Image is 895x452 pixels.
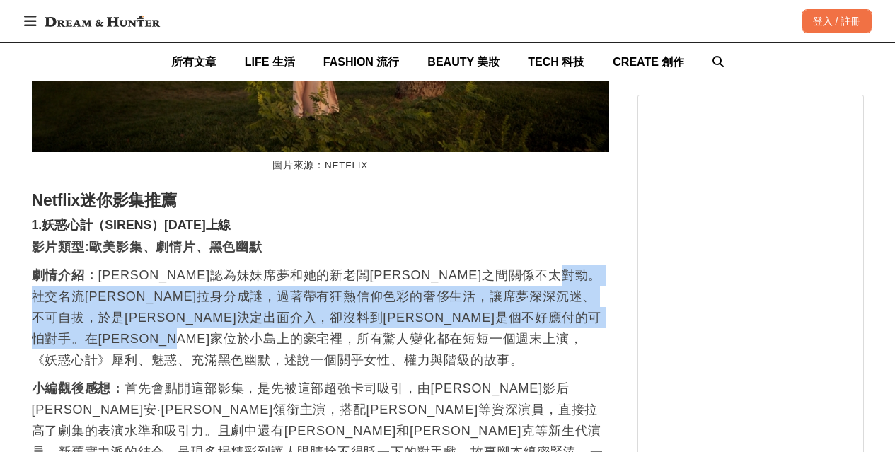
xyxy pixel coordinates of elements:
strong: 劇情介紹： [32,268,98,282]
strong: 小編觀後感想： [32,381,125,395]
a: CREATE 創作 [613,43,684,81]
figcaption: 圖片來源：NETFLIX [32,152,609,180]
a: FASHION 流行 [323,43,400,81]
span: FASHION 流行 [323,56,400,68]
span: LIFE 生活 [245,56,295,68]
a: LIFE 生活 [245,43,295,81]
a: TECH 科技 [528,43,584,81]
strong: 影片類型:歐美影集、劇情片、黑色幽默 [32,240,262,254]
a: 所有文章 [171,43,216,81]
div: 登入 / 註冊 [802,9,872,33]
h2: Netflix迷你影集推薦 [32,191,609,211]
span: BEAUTY 美妝 [427,56,500,68]
a: BEAUTY 美妝 [427,43,500,81]
span: TECH 科技 [528,56,584,68]
span: 所有文章 [171,56,216,68]
span: CREATE 創作 [613,56,684,68]
img: Dream & Hunter [37,8,167,34]
p: [PERSON_NAME]認為妹妹席夢和她的新老闆[PERSON_NAME]之間關係不太對勁。社交名流[PERSON_NAME]拉身分成謎，過著帶有狂熱信仰色彩的奢侈生活，讓席夢深深沉迷、不可自... [32,265,609,371]
h3: 1.妖惑心計（SIRENS）[DATE]上線 [32,218,609,233]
